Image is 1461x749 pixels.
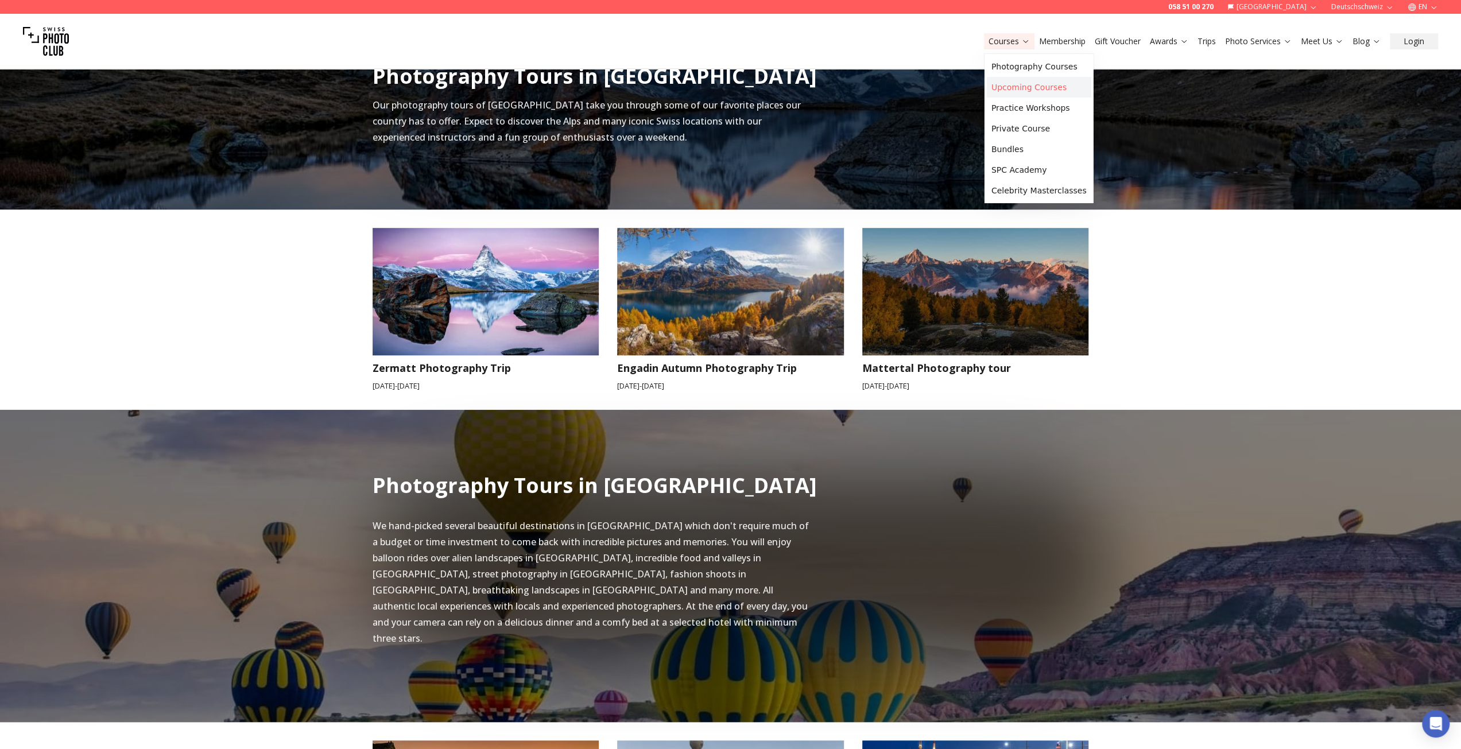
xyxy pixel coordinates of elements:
a: Engadin Autumn Photography TripEngadin Autumn Photography Trip[DATE]-[DATE] [617,228,844,391]
img: Mattertal Photography tour [851,222,1100,362]
a: Celebrity Masterclasses [987,180,1091,201]
small: [DATE] - [DATE] [373,381,599,391]
button: Courses [984,33,1034,49]
p: We hand-picked several beautiful destinations in [GEOGRAPHIC_DATA] which don't require much of a ... [373,518,813,646]
a: Practice Workshops [987,98,1091,118]
button: Awards [1145,33,1193,49]
h3: Zermatt Photography Trip [373,360,599,376]
a: Awards [1150,36,1188,47]
h2: Photography Tours in [GEOGRAPHIC_DATA] [373,65,817,88]
button: Blog [1348,33,1385,49]
a: Courses [989,36,1030,47]
h3: Engadin Autumn Photography Trip [617,360,844,376]
a: Membership [1039,36,1086,47]
h3: Mattertal Photography tour [862,360,1089,376]
a: Upcoming Courses [987,77,1091,98]
small: [DATE] - [DATE] [617,381,844,391]
a: 058 51 00 270 [1168,2,1214,11]
a: Bundles [987,139,1091,160]
a: Photography Courses [987,56,1091,77]
button: Gift Voucher [1090,33,1145,49]
a: Meet Us [1301,36,1343,47]
button: Photo Services [1220,33,1296,49]
small: [DATE] - [DATE] [862,381,1089,391]
a: Blog [1353,36,1381,47]
img: Swiss photo club [23,18,69,64]
div: Open Intercom Messenger [1422,710,1450,738]
a: SPC Academy [987,160,1091,180]
a: Private Course [987,118,1091,139]
button: Membership [1034,33,1090,49]
button: Meet Us [1296,33,1348,49]
a: Mattertal Photography tourMattertal Photography tour[DATE]-[DATE] [862,228,1089,391]
span: Our photography tours of [GEOGRAPHIC_DATA] take you through some of our favorite places our count... [373,99,801,143]
button: Trips [1193,33,1220,49]
button: Login [1390,33,1438,49]
a: Gift Voucher [1095,36,1141,47]
a: Trips [1198,36,1216,47]
a: Photo Services [1225,36,1292,47]
img: Zermatt Photography Trip [361,222,610,362]
a: Zermatt Photography TripZermatt Photography Trip[DATE]-[DATE] [373,228,599,391]
h2: Photography Tours in [GEOGRAPHIC_DATA] [373,474,817,497]
img: Engadin Autumn Photography Trip [606,222,855,362]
